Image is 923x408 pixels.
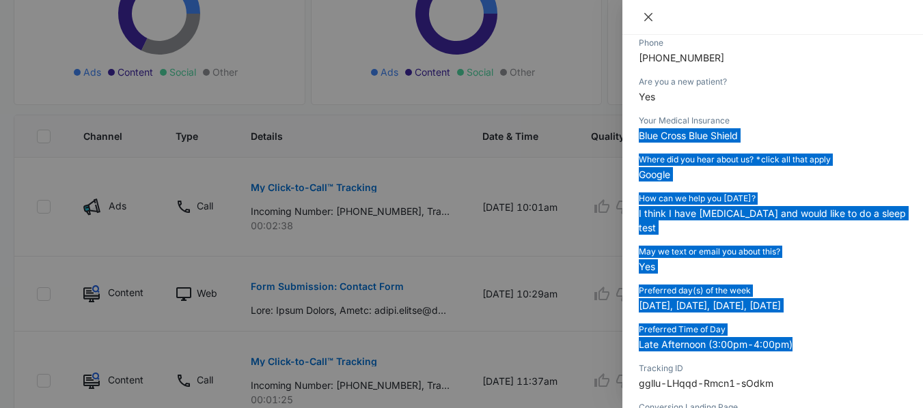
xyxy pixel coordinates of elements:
span: Yes [639,91,655,102]
span: [PHONE_NUMBER] [639,52,724,63]
div: Preferred Time of Day [639,323,907,336]
div: Phone [639,37,907,49]
span: Google [639,169,670,180]
div: Preferred day(s) of the week [639,285,907,297]
span: Late Afternoon (3:00pm-4:00pm) [639,338,793,350]
div: How can we help you [DATE]? [639,192,907,205]
div: Your Medical Insurance [639,115,907,127]
span: ggllu-LHqqd-Rmcn1-sOdkm [639,377,773,389]
span: Blue Cross Blue Shield [639,130,738,141]
span: I think I have [MEDICAL_DATA] and would like to do a sleep test [639,207,906,233]
span: Yes [639,261,655,272]
div: Tracking ID [639,362,907,375]
div: Where did you hear about us? *click all that apply [639,154,907,166]
div: May we text or email you about this? [639,246,907,258]
button: Close [639,11,658,23]
span: close [643,12,654,23]
div: Are you a new patient? [639,76,907,88]
span: [DATE], [DATE], [DATE], [DATE] [639,300,781,311]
